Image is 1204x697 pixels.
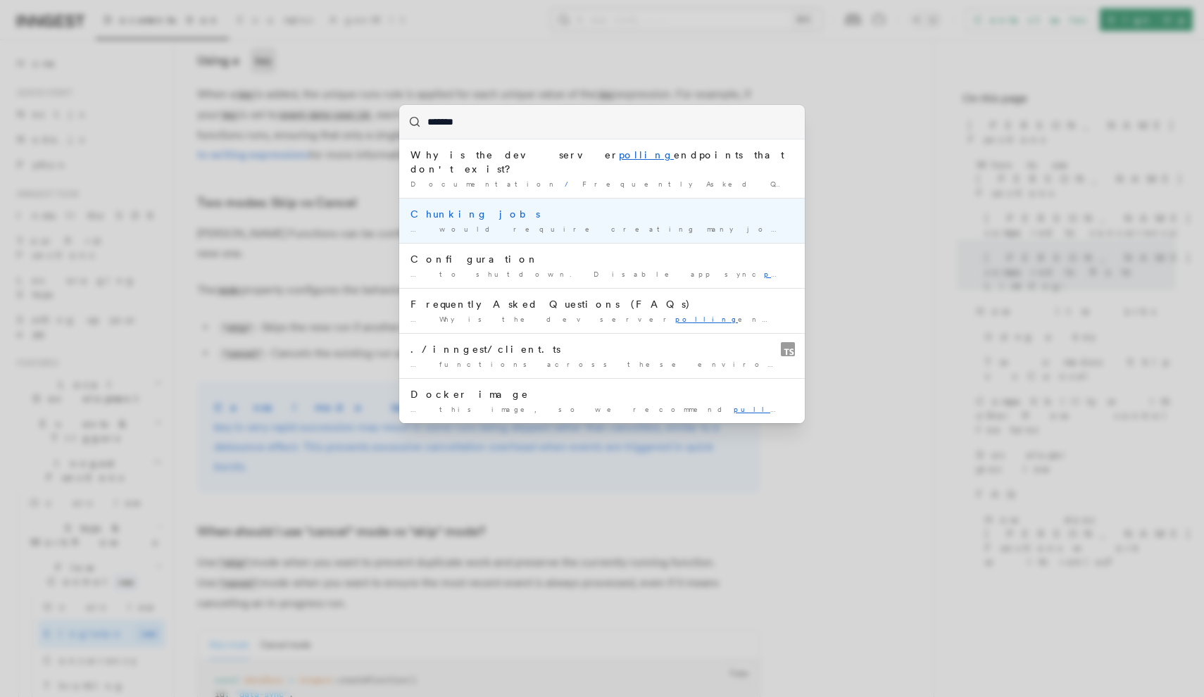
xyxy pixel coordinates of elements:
span: Documentation [410,180,559,188]
div: … would require creating many jobs, the status of all … [410,224,794,234]
div: … to shutdown. Disable app sync to check for new … [410,269,794,280]
div: Frequently Asked Questions (FAQs) [410,297,794,311]
div: … this image, so we recommend the latest version. You … [410,404,794,415]
div: Configuration [410,252,794,266]
div: Why is the dev server endpoints that don't exist? [410,148,794,176]
span: Frequently Asked Questions (FAQs) [582,180,937,188]
div: … Why is the dev server endpoints that don't … [410,314,794,325]
mark: polling [675,315,738,323]
mark: pulling [734,405,796,413]
div: Docker image [410,387,794,401]
mark: polling [764,270,827,278]
mark: polling [619,149,674,161]
div: … functions across these environments without in any dependencies. Was … [410,359,794,370]
span: / [565,180,577,188]
div: Chunking jobs [410,207,794,221]
div: ./inngest/client.ts [410,342,794,356]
